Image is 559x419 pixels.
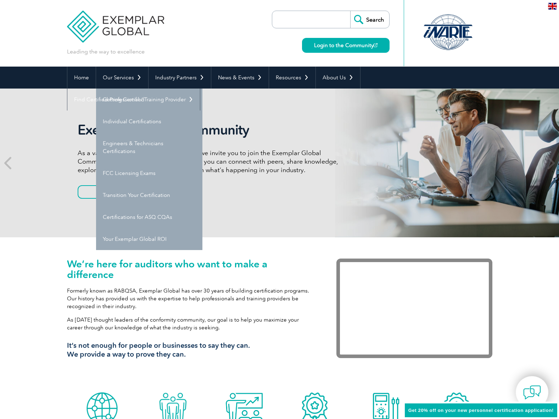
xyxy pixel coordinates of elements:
[316,67,360,89] a: About Us
[96,184,202,206] a: Transition Your Certification
[523,384,541,401] img: contact-chat.png
[408,408,554,413] span: Get 20% off on your new personnel certification application!
[78,122,343,138] h2: Exemplar Global Community
[78,185,145,199] a: Join Now
[67,89,200,111] a: Find Certified Professional / Training Provider
[78,149,343,174] p: As a valued member of Exemplar Global, we invite you to join the Exemplar Global Community—a fun,...
[67,341,315,359] h3: It’s not enough for people or businesses to say they can. We provide a way to prove they can.
[96,228,202,250] a: Your Exemplar Global ROI
[67,48,145,56] p: Leading the way to excellence
[96,111,202,132] a: Individual Certifications
[211,67,269,89] a: News & Events
[67,316,315,332] p: As [DATE] thought leaders of the conformity community, our goal is to help you maximize your care...
[67,67,96,89] a: Home
[302,38,390,53] a: Login to the Community
[149,67,211,89] a: Industry Partners
[96,67,148,89] a: Our Services
[350,11,389,28] input: Search
[336,259,492,358] iframe: Exemplar Global: Working together to make a difference
[269,67,315,89] a: Resources
[374,43,378,47] img: open_square.png
[548,3,557,10] img: en
[96,206,202,228] a: Certifications for ASQ CQAs
[67,287,315,310] p: Formerly known as RABQSA, Exemplar Global has over 30 years of building certification programs. O...
[96,162,202,184] a: FCC Licensing Exams
[96,132,202,162] a: Engineers & Technicians Certifications
[67,259,315,280] h1: We’re here for auditors who want to make a difference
